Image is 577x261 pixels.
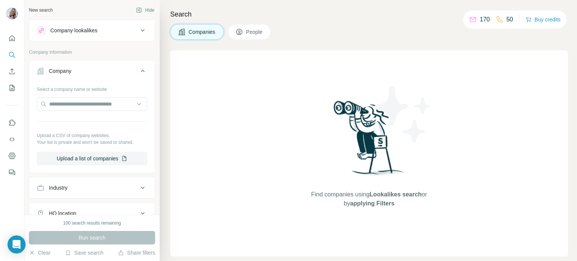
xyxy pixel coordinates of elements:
div: Industry [49,184,68,192]
button: Dashboard [6,149,18,163]
div: HQ location [49,210,76,217]
button: Company lookalikes [29,21,155,39]
div: New search [29,7,53,14]
div: Open Intercom Messenger [8,235,26,253]
button: Clear [29,249,50,256]
button: HQ location [29,204,155,222]
p: Your list is private and won't be saved or shared. [37,139,147,146]
span: applying Filters [350,200,394,207]
button: Save search [65,249,103,256]
button: Quick start [6,32,18,45]
span: Lookalikes search [370,191,422,198]
button: Use Surfe API [6,133,18,146]
button: Search [6,48,18,62]
button: Upload a list of companies [37,152,147,165]
p: 170 [480,15,490,24]
button: Industry [29,179,155,197]
span: Companies [189,28,216,36]
p: 50 [506,15,513,24]
div: Company [49,67,71,75]
img: Surfe Illustration - Woman searching with binoculars [330,99,408,183]
p: Upload a CSV of company websites. [37,132,147,139]
button: Hide [131,5,160,16]
img: Surfe Illustration - Stars [369,80,437,148]
button: Feedback [6,166,18,179]
span: People [246,28,263,36]
button: Enrich CSV [6,65,18,78]
span: Find companies using or by [309,190,429,208]
button: My lists [6,81,18,95]
div: 100 search results remaining [63,220,121,226]
div: Select a company name or website [37,83,147,93]
button: Use Surfe on LinkedIn [6,116,18,130]
button: Share filters [118,249,155,256]
h4: Search [170,9,568,20]
img: Avatar [6,8,18,20]
button: Company [29,62,155,83]
div: Company lookalikes [50,27,97,34]
p: Company information [29,49,155,56]
button: Buy credits [526,14,560,25]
